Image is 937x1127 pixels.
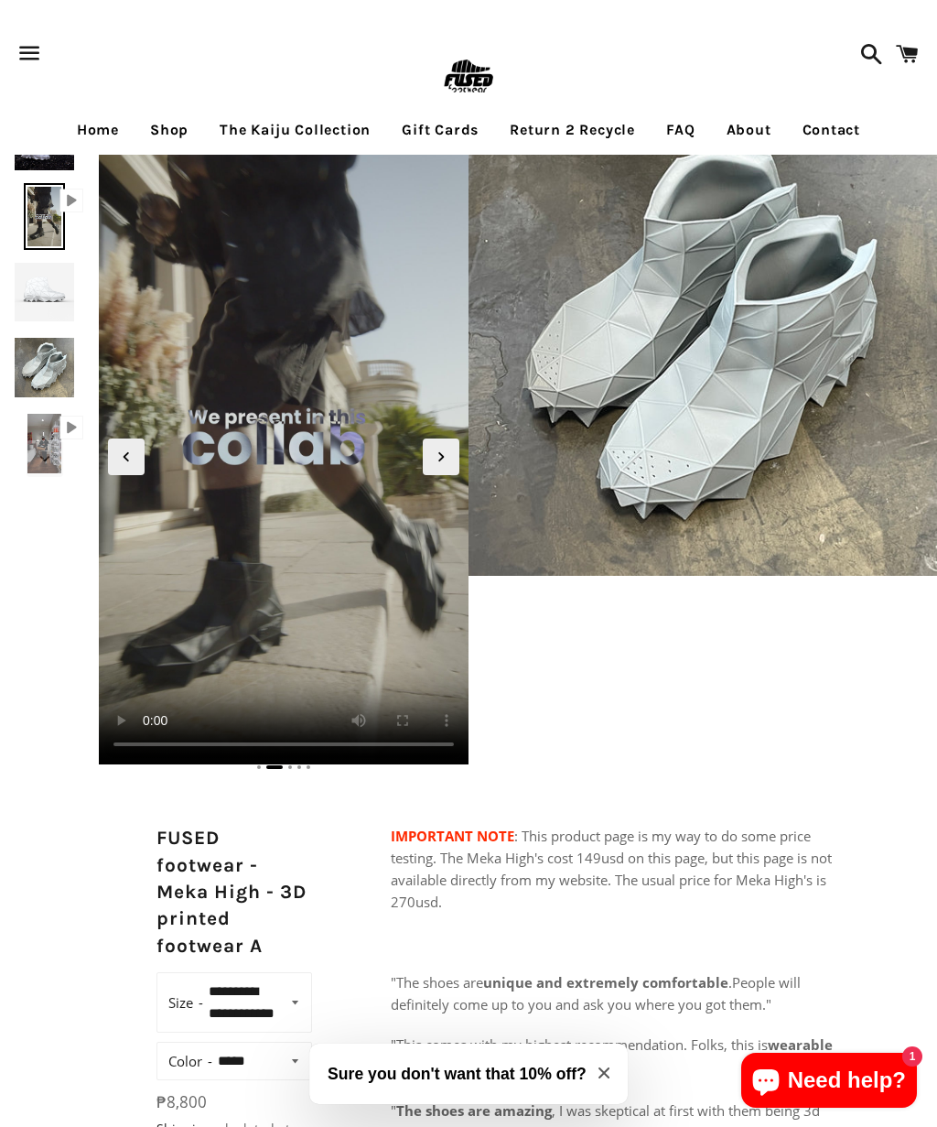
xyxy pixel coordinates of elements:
[266,765,283,769] span: Go to slide 2
[156,1091,207,1112] span: ₱8,800
[713,107,785,153] a: About
[766,995,771,1013] span: "
[288,765,292,769] span: Go to slide 3
[206,107,384,153] a: The Kaiju Collection
[736,1053,922,1112] inbox-online-store-chat: Shopify online store chat
[156,825,313,959] h2: FUSED footwear - Meka High - 3D printed footwear A
[391,827,514,845] span: IMPORTANT NOTE
[388,107,492,153] a: Gift Cards
[257,765,261,769] span: Go to slide 1
[108,439,145,475] div: Previous slide
[652,107,708,153] a: FAQ
[297,765,301,769] span: Go to slide 4
[496,107,649,153] a: Return 2 Recycle
[11,259,78,326] img: [3D printed Shoes] - lightweight custom 3dprinted shoes sneakers sandals fused footwear
[391,1035,768,1054] span: "This comes with my highest recommendation. Folks, this is
[391,827,832,911] span: : This product page is my way to do some price testing. The Meka High's cost 149usd on this page,...
[789,107,875,153] a: Contact
[396,973,732,992] span: The shoes are .
[99,107,468,764] video: Your browser does not support HTML5 video.
[438,48,498,107] img: FUSEDfootwear
[168,990,203,1015] label: Size
[483,973,728,992] strong: unique and extremely comfortable
[468,107,937,576] img: [3D printed Shoes] - lightweight custom 3dprinted shoes sneakers sandals fused footwear
[391,973,801,1013] span: "
[11,334,78,401] img: [3D printed Shoes] - lightweight custom 3dprinted shoes sneakers sandals fused footwear
[396,1101,552,1120] strong: The shoes are amazing
[307,765,310,769] span: Go to slide 5
[63,107,133,153] a: Home
[423,439,459,475] div: Next slide
[136,107,202,153] a: Shop
[168,1048,212,1074] label: Color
